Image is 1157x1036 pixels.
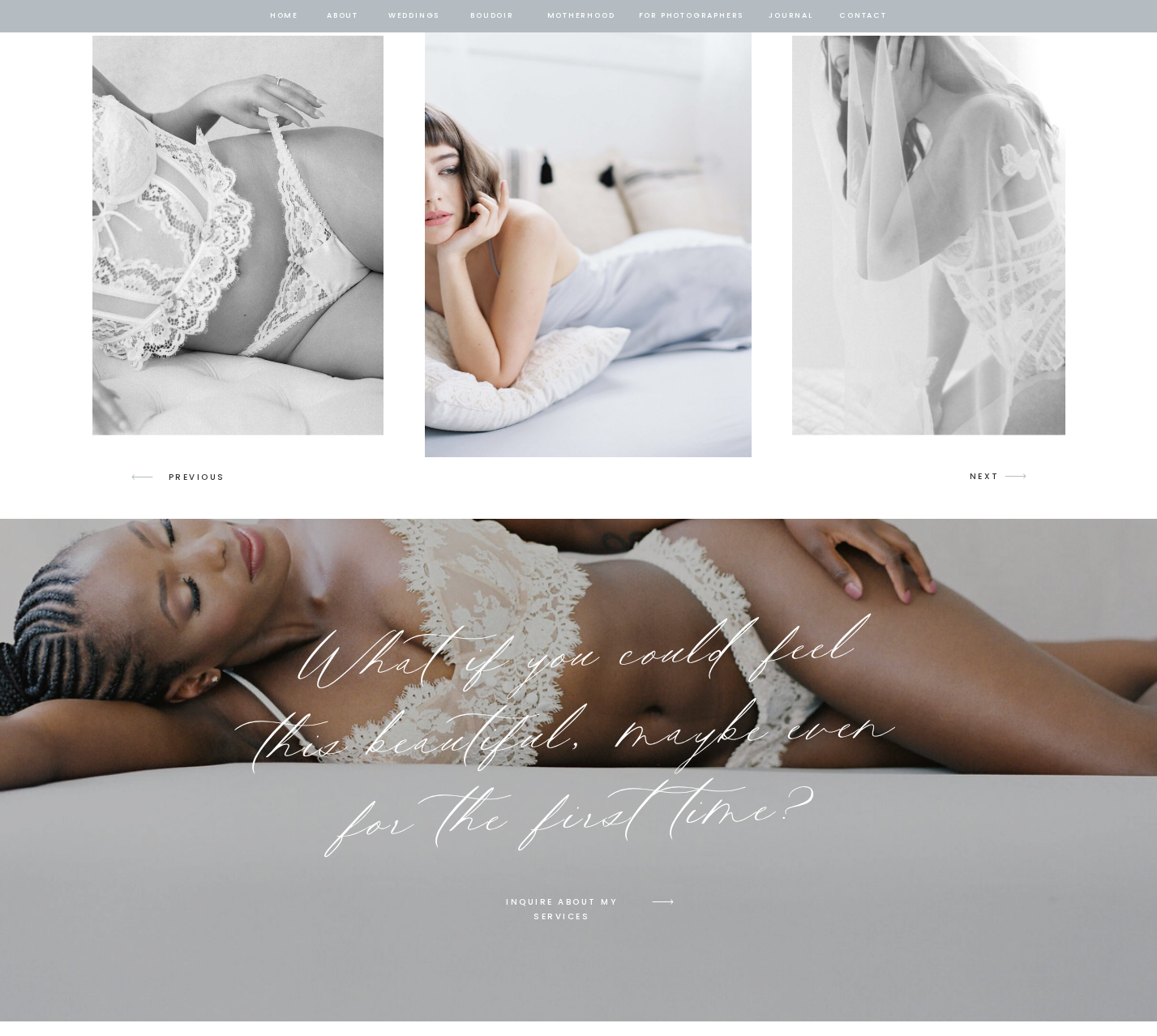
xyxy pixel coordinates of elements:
[477,895,647,910] a: INQUIRE ABOUT MY SERVICES
[792,36,1086,435] img: woman strokes hair under a butterfly bridal veil during seattle bridal boudoir session in studio ...
[425,14,752,457] img: woman looks off in to the distance laying by pillow in a silk chemise photographed by seattle bou...
[269,9,300,24] a: home
[255,627,902,867] p: What if you could feel this beautiful, maybe even for the first time?
[639,9,744,24] a: for photographers
[838,9,889,24] a: contact
[547,9,615,24] a: Motherhood
[387,9,442,24] a: Weddings
[970,469,1001,484] p: NEXT
[469,9,516,24] a: BOUDOIR
[326,9,360,24] a: about
[169,470,231,485] p: PREVIOUS
[766,9,816,24] a: journal
[84,36,384,435] img: black and white photo of woman in white bridal boudoir lace set showcasing seattle boudoir photog...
